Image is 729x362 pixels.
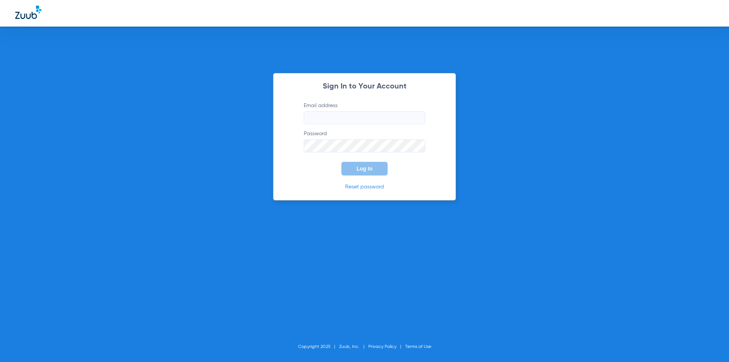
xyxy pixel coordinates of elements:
[304,130,425,152] label: Password
[292,83,437,90] h2: Sign In to Your Account
[304,139,425,152] input: Password
[405,345,431,349] a: Terms of Use
[339,343,368,351] li: Zuub, Inc.
[298,343,339,351] li: Copyright 2025
[341,162,388,175] button: Log In
[15,6,41,19] img: Zuub Logo
[345,184,384,190] a: Reset password
[304,111,425,124] input: Email address
[368,345,396,349] a: Privacy Policy
[357,166,372,172] span: Log In
[304,102,425,124] label: Email address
